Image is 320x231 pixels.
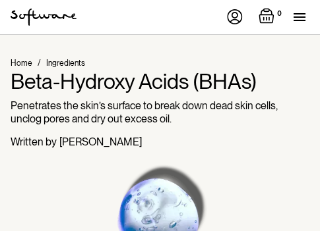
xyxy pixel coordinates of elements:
[259,8,284,26] a: Open empty cart
[11,59,32,68] a: Home
[59,136,142,148] div: [PERSON_NAME]
[11,136,57,148] div: Written by
[274,8,284,20] div: 0
[46,59,85,68] a: Ingredients
[38,59,41,68] div: /
[11,9,77,26] a: home
[11,9,77,26] img: Software Logo
[11,99,309,124] p: Penetrates the skin’s surface to break down dead skin cells, unclog pores and dry out excess oil.
[11,69,309,94] h1: Beta-Hydroxy Acids (BHAs)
